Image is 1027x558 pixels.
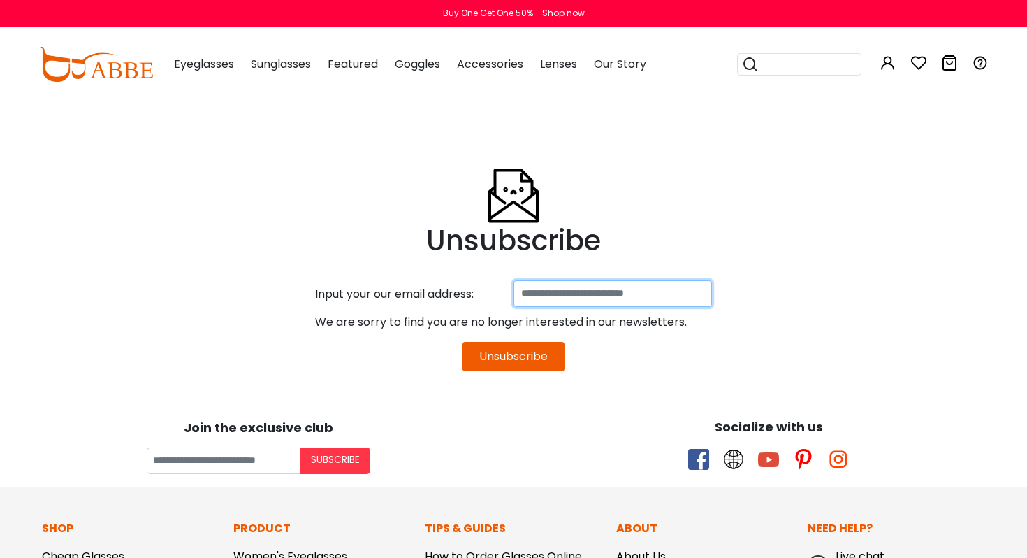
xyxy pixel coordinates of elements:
span: facebook [688,449,709,470]
span: Goggles [395,56,440,72]
span: youtube [758,449,779,470]
span: Lenses [540,56,577,72]
div: Input your our email address: [308,280,513,308]
a: Shop now [535,7,585,19]
span: Eyeglasses [174,56,234,72]
img: abbeglasses.com [38,47,153,82]
div: We are sorry to find you are no longer interested in our newsletters. [315,308,712,336]
img: Unsubscribe [486,134,541,224]
div: Shop now [542,7,585,20]
div: Join the exclusive club [10,415,507,437]
span: Sunglasses [251,56,311,72]
p: Product [233,520,411,537]
p: Shop [42,520,219,537]
span: twitter [723,449,744,470]
div: Buy One Get One 50% [443,7,533,20]
span: Accessories [457,56,523,72]
p: Need Help? [808,520,985,537]
h1: Unsubscribe [315,224,712,257]
div: Socialize with us [520,417,1017,436]
p: Tips & Guides [425,520,602,537]
span: instagram [828,449,849,470]
p: About [616,520,794,537]
span: pinterest [793,449,814,470]
input: Your email [147,448,300,474]
span: Featured [328,56,378,72]
span: Our Story [594,56,646,72]
button: Subscribe [300,448,370,474]
button: Unsubscribe [462,342,565,371]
